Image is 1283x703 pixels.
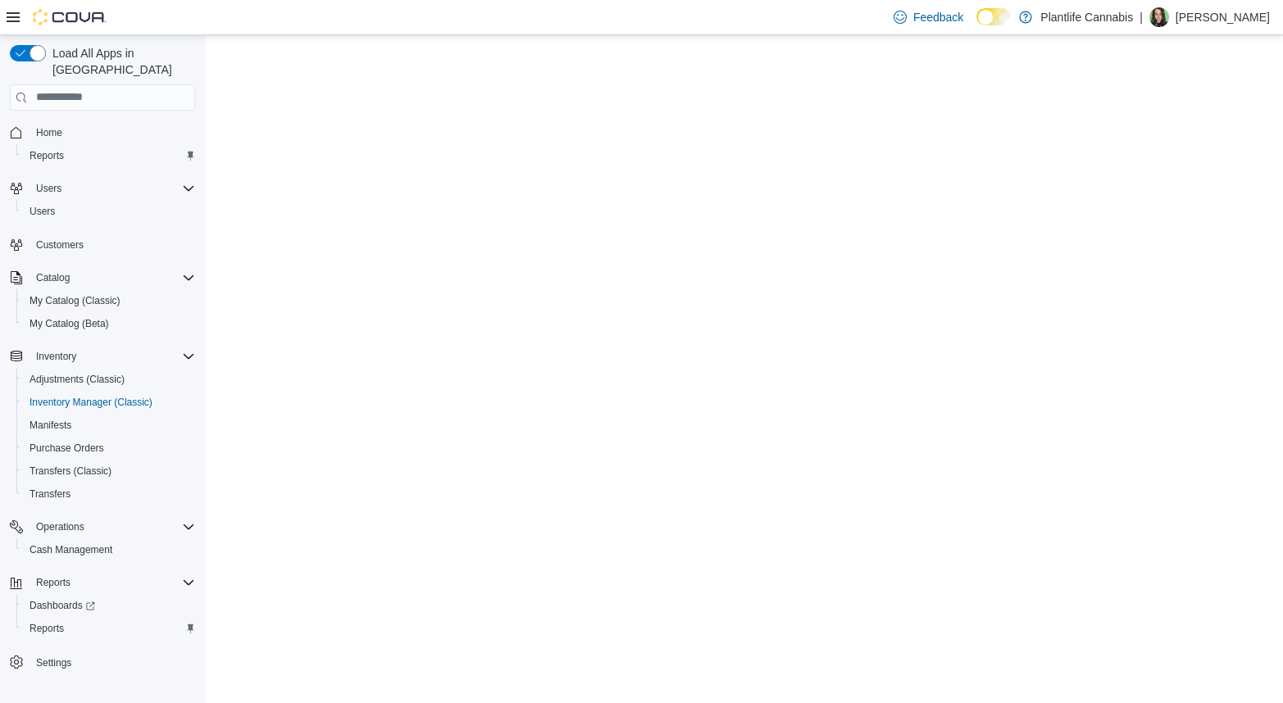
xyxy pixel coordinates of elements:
[30,442,104,455] span: Purchase Orders
[23,370,195,389] span: Adjustments (Classic)
[23,461,118,481] a: Transfers (Classic)
[30,373,125,386] span: Adjustments (Classic)
[36,238,84,252] span: Customers
[23,314,116,333] a: My Catalog (Beta)
[23,540,195,560] span: Cash Management
[23,392,195,412] span: Inventory Manager (Classic)
[23,438,195,458] span: Purchase Orders
[36,350,76,363] span: Inventory
[46,45,195,78] span: Load All Apps in [GEOGRAPHIC_DATA]
[23,438,111,458] a: Purchase Orders
[23,392,159,412] a: Inventory Manager (Classic)
[23,146,195,166] span: Reports
[16,437,202,460] button: Purchase Orders
[16,538,202,561] button: Cash Management
[23,314,195,333] span: My Catalog (Beta)
[30,149,64,162] span: Reports
[23,202,61,221] a: Users
[16,617,202,640] button: Reports
[30,235,90,255] a: Customers
[30,205,55,218] span: Users
[30,268,76,288] button: Catalog
[16,368,202,391] button: Adjustments (Classic)
[23,619,71,638] a: Reports
[30,179,195,198] span: Users
[30,517,195,537] span: Operations
[3,650,202,674] button: Settings
[3,120,202,144] button: Home
[30,573,195,592] span: Reports
[23,461,195,481] span: Transfers (Classic)
[30,543,112,556] span: Cash Management
[30,179,68,198] button: Users
[30,396,152,409] span: Inventory Manager (Classic)
[30,465,111,478] span: Transfers (Classic)
[30,573,77,592] button: Reports
[3,177,202,200] button: Users
[3,571,202,594] button: Reports
[3,266,202,289] button: Catalog
[30,122,195,143] span: Home
[33,9,107,25] img: Cova
[3,345,202,368] button: Inventory
[30,347,195,366] span: Inventory
[30,651,195,672] span: Settings
[23,146,71,166] a: Reports
[913,9,963,25] span: Feedback
[36,576,71,589] span: Reports
[16,200,202,223] button: Users
[23,596,195,615] span: Dashboards
[3,515,202,538] button: Operations
[30,622,64,635] span: Reports
[30,268,195,288] span: Catalog
[36,656,71,669] span: Settings
[30,517,91,537] button: Operations
[16,144,202,167] button: Reports
[30,347,83,366] button: Inventory
[23,202,195,221] span: Users
[887,1,970,34] a: Feedback
[23,291,127,311] a: My Catalog (Classic)
[1140,7,1143,27] p: |
[16,414,202,437] button: Manifests
[30,294,121,307] span: My Catalog (Classic)
[976,8,1011,25] input: Dark Mode
[16,460,202,483] button: Transfers (Classic)
[16,391,202,414] button: Inventory Manager (Classic)
[23,596,102,615] a: Dashboards
[23,484,77,504] a: Transfers
[16,594,202,617] a: Dashboards
[36,271,70,284] span: Catalog
[1040,7,1133,27] p: Plantlife Cannabis
[1149,7,1169,27] div: Jade Staines
[30,234,195,255] span: Customers
[23,415,78,435] a: Manifests
[976,25,977,26] span: Dark Mode
[23,619,195,638] span: Reports
[30,599,95,612] span: Dashboards
[30,488,71,501] span: Transfers
[30,653,78,673] a: Settings
[16,483,202,506] button: Transfers
[23,370,131,389] a: Adjustments (Classic)
[16,289,202,312] button: My Catalog (Classic)
[3,233,202,256] button: Customers
[30,123,69,143] a: Home
[1176,7,1270,27] p: [PERSON_NAME]
[30,419,71,432] span: Manifests
[23,291,195,311] span: My Catalog (Classic)
[36,182,61,195] span: Users
[36,520,84,533] span: Operations
[30,317,109,330] span: My Catalog (Beta)
[23,415,195,435] span: Manifests
[16,312,202,335] button: My Catalog (Beta)
[23,484,195,504] span: Transfers
[23,540,119,560] a: Cash Management
[36,126,62,139] span: Home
